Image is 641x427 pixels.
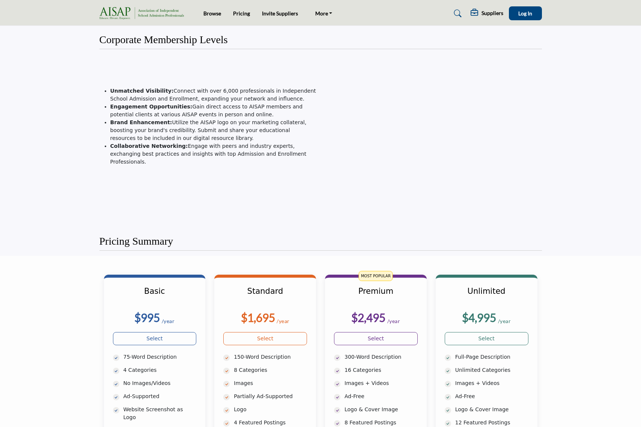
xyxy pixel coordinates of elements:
[113,287,197,305] h3: Basic
[345,392,418,400] p: Ad-Free
[482,10,503,17] h5: Suppliers
[162,318,175,324] sub: /year
[345,379,418,387] p: Images + Videos
[99,33,228,46] h2: Corporate Membership Levels
[234,379,307,387] p: Images
[471,9,503,18] div: Suppliers
[233,10,250,17] a: Pricing
[110,88,174,94] strong: Unmatched Visibility:
[123,353,197,361] p: 75-Word Description
[113,332,197,345] a: Select
[455,379,528,387] p: Images + Videos
[334,287,418,305] h3: Premium
[123,406,197,421] p: Website Screenshot as Logo
[99,7,188,20] img: Site Logo
[455,353,528,361] p: Full-Page Description
[447,8,466,20] a: Search
[241,311,275,324] b: $1,695
[509,6,542,20] button: Log In
[445,332,528,345] a: Select
[223,287,307,305] h3: Standard
[455,366,528,374] p: Unlimited Categories
[345,419,418,427] p: 8 Featured Postings
[234,419,307,427] p: 4 Featured Postings
[110,142,316,166] li: Engage with peers and industry experts, exchanging best practices and insights with top Admission...
[334,332,418,345] a: Select
[110,103,316,119] li: Gain direct access to AISAP members and potential clients at various AISAP events in person and o...
[345,406,418,413] p: Logo & Cover Image
[387,318,400,324] sub: /year
[203,10,221,17] a: Browse
[110,87,316,103] li: Connect with over 6,000 professionals in Independent School Admission and Enrollment, expanding y...
[462,311,496,324] b: $4,995
[455,392,528,400] p: Ad-Free
[498,318,511,324] sub: /year
[310,8,338,19] a: More
[110,143,188,149] strong: Collaborative Networking:
[359,271,393,281] span: MOST POPULAR
[110,104,193,110] strong: Engagement Opportunities:
[345,353,418,361] p: 300-Word Description
[223,332,307,345] a: Select
[234,406,307,413] p: Logo
[99,235,173,248] h2: Pricing Summary
[123,366,197,374] p: 4 Categories
[455,406,528,413] p: Logo & Cover Image
[351,311,385,324] b: $2,495
[123,392,197,400] p: Ad-Supported
[518,10,532,17] span: Log In
[345,366,418,374] p: 16 Categories
[110,119,316,142] li: Utilize the AISAP logo on your marketing collateral, boosting your brand's credibility. Submit an...
[234,366,307,374] p: 8 Categories
[445,287,528,305] h3: Unlimited
[123,379,197,387] p: No Images/Videos
[234,392,307,400] p: Partially Ad-Supported
[277,318,290,324] sub: /year
[455,419,528,427] p: 12 Featured Postings
[234,353,307,361] p: 150-Word Description
[134,311,160,324] b: $995
[262,10,298,17] a: Invite Suppliers
[110,119,172,125] strong: Brand Enhancement:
